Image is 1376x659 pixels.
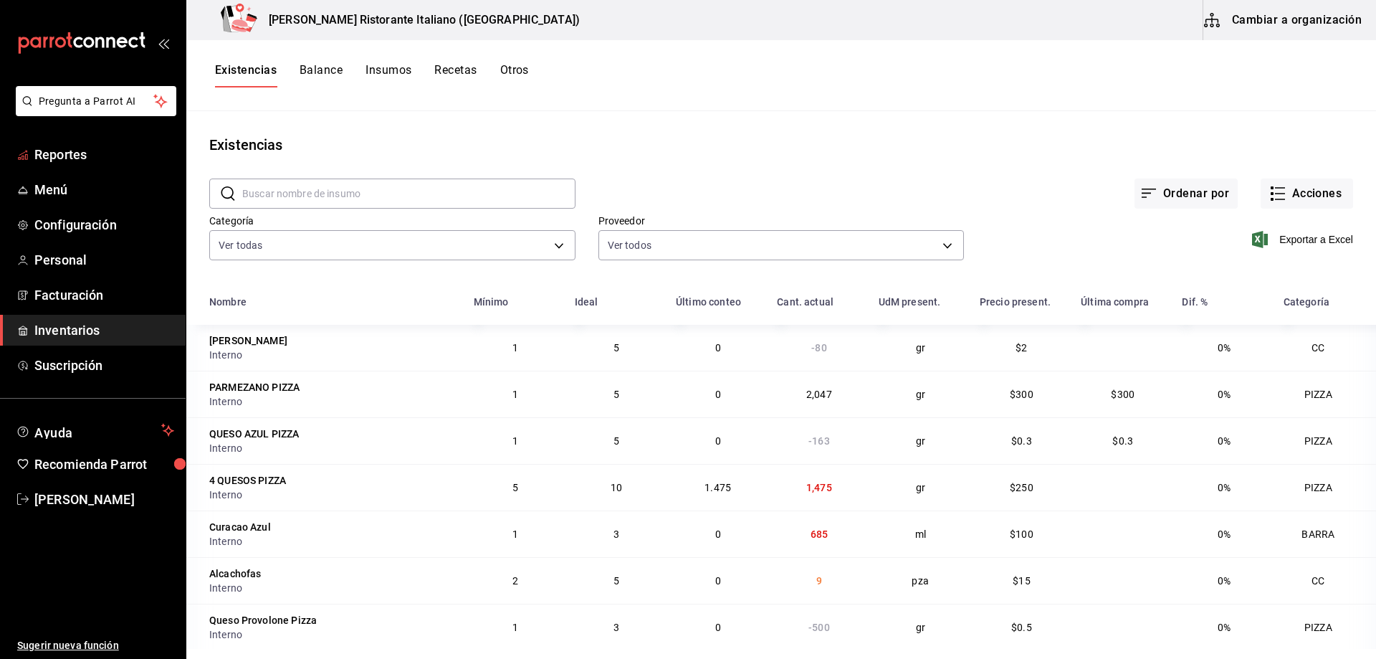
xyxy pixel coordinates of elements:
[613,342,619,354] span: 5
[365,63,411,87] button: Insumos
[209,134,282,156] div: Existencias
[1255,231,1353,248] button: Exportar a Excel
[1218,575,1231,587] span: 0%
[1284,296,1329,308] div: Categoría
[257,11,580,29] h3: [PERSON_NAME] Ristorante Italiano ([GEOGRAPHIC_DATA])
[10,104,176,119] a: Pregunta a Parrot AI
[209,613,317,627] div: Queso Provolone Pizza
[209,520,271,534] div: Curacao Azul
[1134,179,1238,209] button: Ordenar por
[1218,435,1231,447] span: 0%
[300,63,343,87] button: Balance
[704,482,731,493] span: 1.475
[209,333,287,348] div: [PERSON_NAME]
[816,575,822,587] span: 9
[209,566,262,581] div: Alcachofas
[158,37,169,49] button: open_drawer_menu
[870,417,971,464] td: gr
[575,296,598,308] div: Ideal
[613,435,619,447] span: 5
[1218,342,1231,354] span: 0%
[434,63,477,87] button: Recetas
[34,250,174,270] span: Personal
[808,435,830,447] span: -163
[1182,296,1208,308] div: Dif. %
[1275,511,1376,557] td: BARRA
[512,389,518,400] span: 1
[1218,622,1231,633] span: 0%
[34,145,174,164] span: Reportes
[1275,417,1376,464] td: PIZZA
[715,342,721,354] span: 0
[209,348,457,362] div: Interno
[34,215,174,234] span: Configuración
[870,604,971,650] td: gr
[1111,389,1134,400] span: $300
[34,285,174,305] span: Facturación
[715,528,721,540] span: 0
[34,321,174,340] span: Inventarios
[209,296,247,308] div: Nombre
[1218,528,1231,540] span: 0%
[1275,464,1376,511] td: PIZZA
[209,394,457,409] div: Interno
[777,296,833,308] div: Cant. actual
[608,238,651,252] span: Ver todos
[806,389,832,400] span: 2,047
[34,455,174,474] span: Recomienda Parrot
[611,482,622,493] span: 10
[209,216,575,226] label: Categoría
[613,528,619,540] span: 3
[1011,622,1032,633] span: $0.5
[209,581,457,595] div: Interno
[209,441,457,455] div: Interno
[209,627,457,642] div: Interno
[715,622,721,633] span: 0
[613,389,619,400] span: 5
[870,557,971,604] td: pza
[219,238,262,252] span: Ver todas
[17,638,174,653] span: Sugerir nueva función
[474,296,509,308] div: Mínimo
[215,63,277,87] button: Existencias
[1016,342,1027,354] span: $2
[209,380,300,394] div: PARMEZANO PIZZA
[16,86,176,116] button: Pregunta a Parrot AI
[39,94,154,109] span: Pregunta a Parrot AI
[1275,557,1376,604] td: CC
[870,464,971,511] td: gr
[715,575,721,587] span: 0
[613,575,619,587] span: 5
[34,422,156,439] span: Ayuda
[806,482,832,493] span: 1,475
[242,179,575,208] input: Buscar nombre de insumo
[34,490,174,509] span: [PERSON_NAME]
[613,622,619,633] span: 3
[1275,604,1376,650] td: PIZZA
[512,435,518,447] span: 1
[980,296,1051,308] div: Precio present.
[1275,325,1376,371] td: CC
[512,575,518,587] span: 2
[512,528,518,540] span: 1
[1010,389,1033,400] span: $300
[512,482,518,493] span: 5
[34,356,174,375] span: Suscripción
[512,622,518,633] span: 1
[808,622,830,633] span: -500
[209,534,457,549] div: Interno
[1261,179,1353,209] button: Acciones
[512,342,518,354] span: 1
[598,216,965,226] label: Proveedor
[811,528,828,540] span: 685
[676,296,741,308] div: Último conteo
[870,511,971,557] td: ml
[1011,435,1032,447] span: $0.3
[870,325,971,371] td: gr
[1275,371,1376,417] td: PIZZA
[715,435,721,447] span: 0
[209,473,286,488] div: 4 QUESOS PIZZA
[715,389,721,400] span: 0
[1112,435,1133,447] span: $0.3
[879,296,941,308] div: UdM present.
